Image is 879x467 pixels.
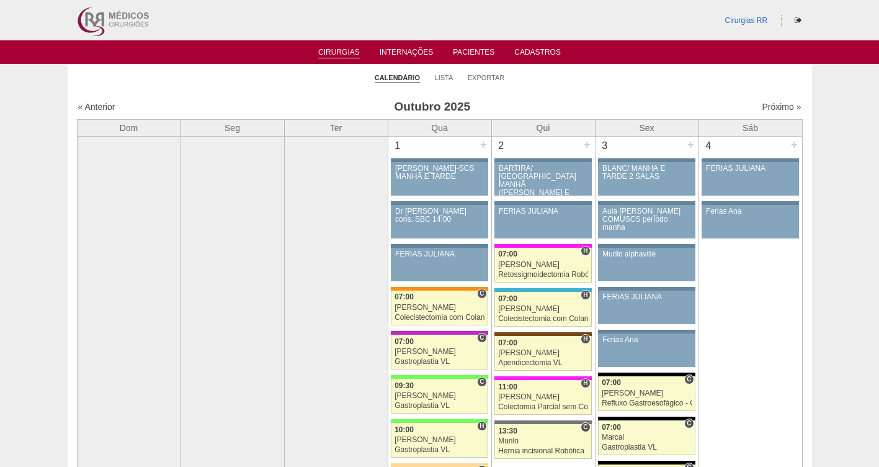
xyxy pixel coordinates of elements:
div: Murilo alphaville [602,250,691,258]
span: 07:00 [395,337,414,346]
div: + [478,137,489,153]
a: C 07:00 [PERSON_NAME] Gastroplastia VL [391,335,488,370]
div: Key: Aviso [391,158,488,162]
div: FERIAS JULIANA [499,207,587,215]
div: Key: Aviso [598,158,695,162]
div: Key: Bartira [391,463,488,467]
div: Key: Neomater [494,288,591,292]
div: [PERSON_NAME] [395,304,484,312]
div: Colecistectomia com Colangiografia VL [395,314,484,322]
a: C 13:30 Murilo Hernia incisional Robótica [494,424,591,459]
a: Aula [PERSON_NAME] COMUSCS período manha [598,205,695,238]
span: Hospital [581,290,590,300]
a: Pacientes [453,48,494,60]
span: Consultório [684,419,694,428]
div: Colectomia Parcial sem Colostomia VL [498,403,588,411]
div: Key: São Luiz - SCS [391,287,488,291]
a: C 07:00 [PERSON_NAME] Colecistectomia com Colangiografia VL [391,291,488,325]
a: H 07:00 [PERSON_NAME] Apendicectomia VL [494,336,591,371]
div: [PERSON_NAME] [395,392,484,400]
div: Key: Brasil [391,419,488,423]
div: Aula [PERSON_NAME] COMUSCS período manha [602,207,691,232]
a: Exportar [468,73,505,82]
div: + [789,137,800,153]
span: 07:00 [602,423,621,432]
div: Key: Pro Matre [494,244,591,248]
a: « Anterior [78,102,115,112]
a: H 10:00 [PERSON_NAME] Gastroplastia VL [391,423,488,458]
span: Consultório [477,377,486,387]
div: + [582,137,592,153]
div: Gastroplastia VL [395,402,484,410]
div: Gastroplastia VL [395,358,484,366]
div: Refluxo Gastroesofágico - Cirurgia VL [602,399,692,407]
a: FERIAS JULIANA [494,205,591,238]
div: Key: Santa Joana [494,332,591,336]
div: Key: Aviso [391,244,488,248]
div: Murilo [498,437,588,445]
a: FERIAS JULIANA [702,162,798,196]
a: Ferias Ana [702,205,798,238]
span: Hospital [581,334,590,344]
div: [PERSON_NAME] [395,436,484,444]
div: Ferias Ana [706,207,795,215]
div: Key: Brasil [391,375,488,379]
div: BLANC/ MANHÃ E TARDE 2 SALAS [602,165,691,181]
div: 3 [596,137,615,155]
a: Cadastros [514,48,561,60]
th: Ter [284,119,388,136]
div: 1 [388,137,408,155]
div: Key: Aviso [598,330,695,333]
th: Qua [388,119,491,136]
div: Key: Aviso [598,287,695,291]
div: Key: Aviso [598,201,695,205]
a: H 07:00 [PERSON_NAME] Colecistectomia com Colangiografia VL [494,292,591,327]
div: Key: Aviso [494,201,591,205]
div: 4 [699,137,718,155]
span: Consultório [684,374,694,384]
a: H 07:00 [PERSON_NAME] Retossigmoidectomia Robótica [494,248,591,283]
div: Key: Blanc [598,417,695,420]
div: [PERSON_NAME] [498,349,588,357]
th: Dom [77,119,181,136]
a: FERIAS JULIANA [598,291,695,324]
div: [PERSON_NAME] [498,305,588,313]
span: 11:00 [498,383,517,391]
span: Hospital [477,421,486,431]
a: BARTIRA/ [GEOGRAPHIC_DATA] MANHÃ ([PERSON_NAME] E ANA)/ SANTA JOANA -TARDE [494,162,591,196]
div: Key: Aviso [494,158,591,162]
div: FERIAS JULIANA [602,293,691,301]
div: [PERSON_NAME] [498,261,588,269]
div: Gastroplastia VL [602,443,692,451]
div: Apendicectomia VL [498,359,588,367]
div: Key: Maria Braido [391,331,488,335]
div: FERIAS JULIANA [706,165,795,173]
span: 09:30 [395,381,414,390]
div: [PERSON_NAME] [498,393,588,401]
a: Murilo alphaville [598,248,695,281]
a: Cirurgias [318,48,360,58]
th: Sex [595,119,698,136]
a: C 07:00 Marcal Gastroplastia VL [598,420,695,455]
div: Key: Blanc [598,373,695,376]
th: Sáb [698,119,802,136]
span: 07:00 [602,378,621,387]
span: Consultório [477,333,486,343]
span: Hospital [581,246,590,256]
i: Sair [795,17,801,24]
span: 10:00 [395,425,414,434]
div: Retossigmoidectomia Robótica [498,271,588,279]
a: Lista [435,73,453,82]
th: Qui [491,119,595,136]
a: BLANC/ MANHÃ E TARDE 2 SALAS [598,162,695,196]
a: Próximo » [762,102,801,112]
div: Key: Aviso [702,158,798,162]
div: + [685,137,696,153]
a: Ferias Ana [598,333,695,367]
a: C 09:30 [PERSON_NAME] Gastroplastia VL [391,379,488,414]
span: 07:00 [498,294,517,303]
div: FERIAS JULIANA [395,250,484,258]
div: BARTIRA/ [GEOGRAPHIC_DATA] MANHÃ ([PERSON_NAME] E ANA)/ SANTA JOANA -TARDE [499,165,587,214]
a: Dr [PERSON_NAME] cons. SBC 14:00 [391,205,488,238]
span: Hospital [581,378,590,388]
